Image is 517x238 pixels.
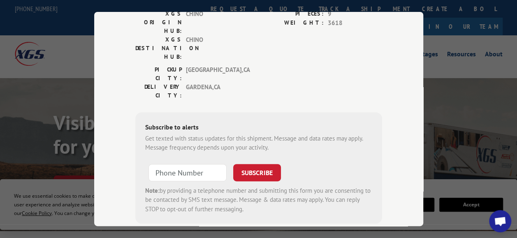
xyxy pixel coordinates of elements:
[135,83,182,100] label: DELIVERY CITY:
[328,9,382,19] span: 9
[186,83,241,100] span: GARDENA , CA
[148,164,227,181] input: Phone Number
[135,35,182,61] label: XGS DESTINATION HUB:
[135,65,182,83] label: PICKUP CITY:
[489,210,511,232] div: Open chat
[145,186,372,214] div: by providing a telephone number and submitting this form you are consenting to be contacted by SM...
[328,18,382,28] span: 3618
[145,122,372,134] div: Subscribe to alerts
[135,9,182,35] label: XGS ORIGIN HUB:
[259,9,324,19] label: PIECES:
[259,18,324,28] label: WEIGHT:
[145,134,372,153] div: Get texted with status updates for this shipment. Message and data rates may apply. Message frequ...
[233,164,281,181] button: SUBSCRIBE
[186,65,241,83] span: [GEOGRAPHIC_DATA] , CA
[145,187,160,194] strong: Note:
[186,35,241,61] span: CHINO
[186,9,241,35] span: CHINO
